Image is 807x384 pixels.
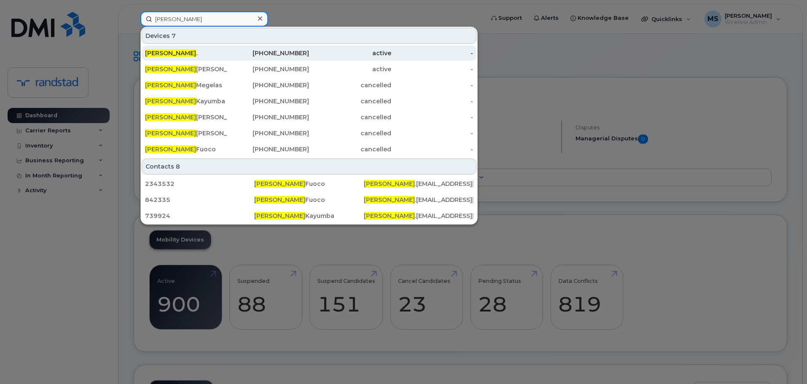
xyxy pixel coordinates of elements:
[145,49,196,57] span: [PERSON_NAME]
[142,78,476,93] a: [PERSON_NAME]Megelas[PHONE_NUMBER]cancelled-
[145,145,196,153] span: [PERSON_NAME]
[227,49,309,57] div: [PHONE_NUMBER]
[142,158,476,175] div: Contacts
[227,145,309,153] div: [PHONE_NUMBER]
[142,142,476,157] a: [PERSON_NAME]Fuoco[PHONE_NUMBER]cancelled-
[142,94,476,109] a: [PERSON_NAME]Kayumba[PHONE_NUMBER]cancelled-
[309,129,391,137] div: cancelled
[254,196,305,204] span: [PERSON_NAME]
[142,62,476,77] a: [PERSON_NAME][PERSON_NAME][PHONE_NUMBER]active-
[142,46,476,61] a: [PERSON_NAME].[PHONE_NUMBER]active-
[142,126,476,141] a: [PERSON_NAME][PERSON_NAME][PHONE_NUMBER]cancelled-
[145,180,254,188] div: 2343532
[364,196,473,204] div: .[EMAIL_ADDRESS][DOMAIN_NAME]
[145,129,227,137] div: [PERSON_NAME]
[142,176,476,191] a: 2343532[PERSON_NAME]Fuoco[PERSON_NAME].[EMAIL_ADDRESS][DOMAIN_NAME]
[391,129,473,137] div: -
[145,81,196,89] span: [PERSON_NAME]
[145,113,227,121] div: [PERSON_NAME]
[391,113,473,121] div: -
[364,196,415,204] span: [PERSON_NAME]
[391,97,473,105] div: -
[254,180,363,188] div: Fuoco
[391,81,473,89] div: -
[364,212,415,220] span: [PERSON_NAME]
[142,28,476,44] div: Devices
[309,81,391,89] div: cancelled
[142,110,476,125] a: [PERSON_NAME][PERSON_NAME][PHONE_NUMBER]cancelled-
[145,129,196,137] span: [PERSON_NAME]
[145,113,196,121] span: [PERSON_NAME]
[172,32,176,40] span: 7
[364,212,473,220] div: .[EMAIL_ADDRESS][DOMAIN_NAME]
[145,81,227,89] div: Megelas
[142,192,476,207] a: 842335[PERSON_NAME]Fuoco[PERSON_NAME].[EMAIL_ADDRESS][DOMAIN_NAME]
[309,97,391,105] div: cancelled
[145,212,254,220] div: 739924
[364,180,473,188] div: .[EMAIL_ADDRESS][DOMAIN_NAME]
[254,196,363,204] div: Fuoco
[227,81,309,89] div: [PHONE_NUMBER]
[142,208,476,223] a: 739924[PERSON_NAME]Kayumba[PERSON_NAME].[EMAIL_ADDRESS][DOMAIN_NAME]
[145,65,227,73] div: [PERSON_NAME]
[391,145,473,153] div: -
[145,145,227,153] div: Fuoco
[145,196,254,204] div: 842335
[309,49,391,57] div: active
[145,97,196,105] span: [PERSON_NAME]
[391,49,473,57] div: -
[145,97,227,105] div: Kayumba
[391,65,473,73] div: -
[227,65,309,73] div: [PHONE_NUMBER]
[309,65,391,73] div: active
[145,49,227,57] div: .
[309,145,391,153] div: cancelled
[176,162,180,171] span: 8
[145,65,196,73] span: [PERSON_NAME]
[227,113,309,121] div: [PHONE_NUMBER]
[364,180,415,188] span: [PERSON_NAME]
[227,129,309,137] div: [PHONE_NUMBER]
[309,113,391,121] div: cancelled
[254,212,363,220] div: Kayumba
[254,180,305,188] span: [PERSON_NAME]
[254,212,305,220] span: [PERSON_NAME]
[227,97,309,105] div: [PHONE_NUMBER]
